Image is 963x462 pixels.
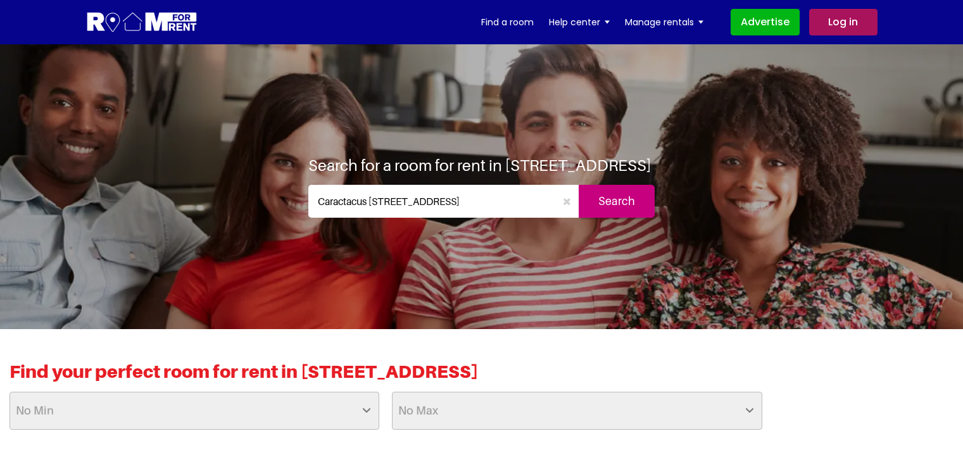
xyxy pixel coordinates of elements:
input: Search [579,185,655,218]
a: Help center [549,13,610,32]
a: Find a room [481,13,534,32]
img: Logo for Room for Rent, featuring a welcoming design with a house icon and modern typography [86,11,198,34]
input: Where do you want to live. Search by town or postcode [308,185,556,218]
a: Advertise [731,9,800,35]
a: Manage rentals [625,13,703,32]
a: Log in [809,9,878,35]
h2: Find your perfect room for rent in [STREET_ADDRESS] [9,361,954,392]
h1: Search for a room for rent in [STREET_ADDRESS] [308,156,651,175]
